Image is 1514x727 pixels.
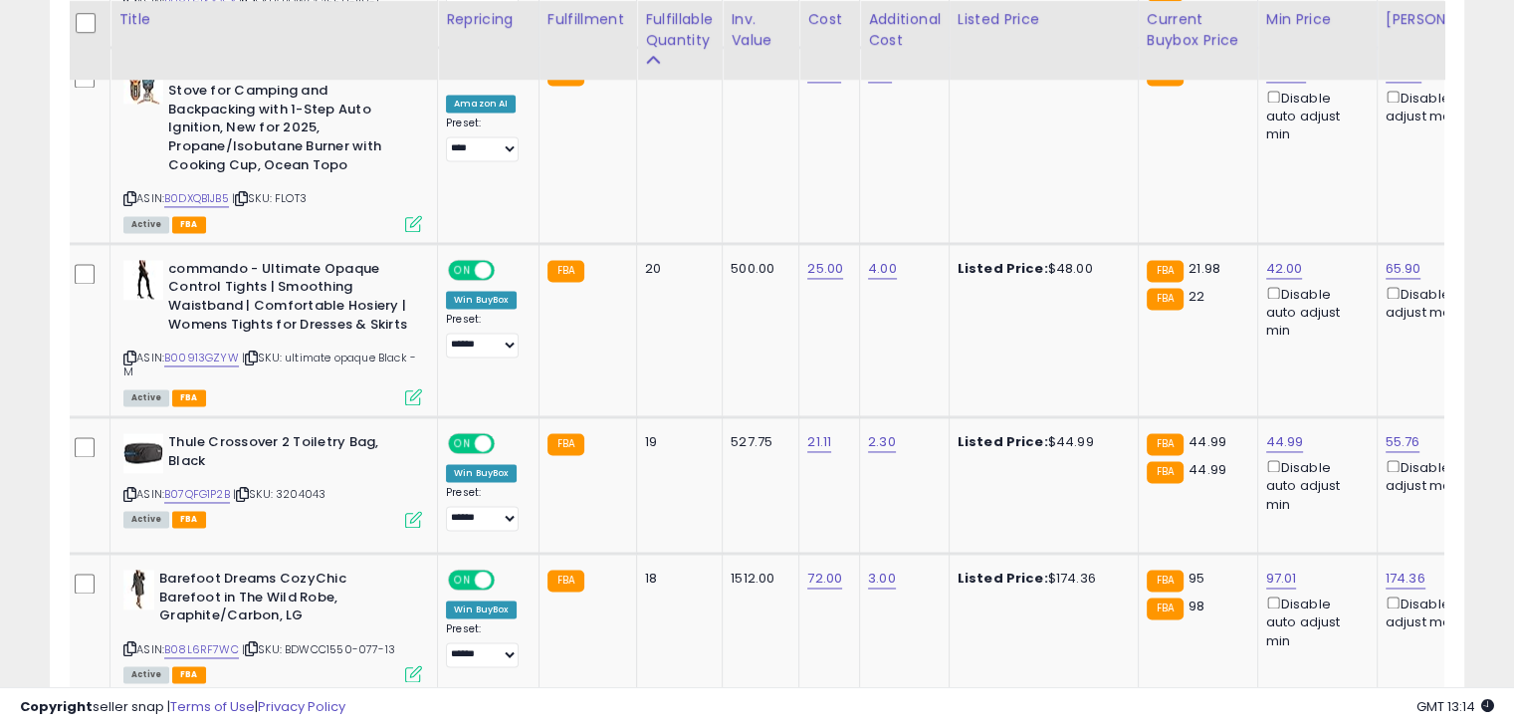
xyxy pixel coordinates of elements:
[450,261,475,278] span: ON
[172,216,206,233] span: FBA
[958,63,1048,82] b: Listed Price:
[446,464,517,482] div: Win BuyBox
[118,9,429,30] div: Title
[232,190,307,206] span: | SKU: FLOT3
[1386,283,1497,322] div: Disable auto adjust max
[807,569,842,589] a: 72.00
[807,259,843,279] a: 25.00
[958,260,1123,278] div: $48.00
[123,350,416,379] span: | SKU: ultimate opaque Black - M
[1386,593,1497,631] div: Disable auto adjust max
[547,260,584,282] small: FBA
[1147,461,1184,483] small: FBA
[1266,283,1362,341] div: Disable auto adjust min
[1147,570,1184,592] small: FBA
[446,95,516,113] div: Amazon AI
[123,570,154,609] img: 417JS0CUrsL._SL40_.jpg
[731,260,783,278] div: 500.00
[645,260,707,278] div: 20
[1386,456,1497,495] div: Disable auto adjust max
[958,570,1123,588] div: $174.36
[450,435,475,452] span: ON
[868,569,896,589] a: 3.00
[446,313,524,358] div: Preset:
[1189,259,1220,278] span: 21.98
[731,9,790,51] div: Inv. value
[172,389,206,406] span: FBA
[731,570,783,588] div: 1512.00
[446,486,524,531] div: Preset:
[1266,9,1369,30] div: Min Price
[645,433,707,451] div: 19
[547,433,584,455] small: FBA
[168,64,410,179] b: Jetboil Flash 1.0L Portable Fast Boil Stove for Camping and Backpacking with 1-Step Auto Ignition...
[958,569,1048,588] b: Listed Price:
[1189,63,1230,82] span: 144.93
[1189,287,1204,306] span: 22
[164,350,239,366] a: B00913GZYW
[1189,569,1204,588] span: 95
[958,259,1048,278] b: Listed Price:
[958,433,1123,451] div: $44.99
[20,698,345,717] div: seller snap | |
[1386,432,1420,452] a: 55.76
[168,433,410,475] b: Thule Crossover 2 Toiletry Bag, Black
[123,389,169,406] span: All listings currently available for purchase on Amazon
[868,432,896,452] a: 2.30
[446,291,517,309] div: Win BuyBox
[1147,288,1184,310] small: FBA
[1386,9,1504,30] div: [PERSON_NAME]
[164,486,230,503] a: B07QFG1P2B
[807,9,851,30] div: Cost
[123,260,422,403] div: ASIN:
[1189,460,1226,479] span: 44.99
[807,432,831,452] a: 21.11
[492,435,524,452] span: OFF
[172,511,206,528] span: FBA
[170,697,255,716] a: Terms of Use
[123,260,163,300] img: 31-bk-MyZFL._SL40_.jpg
[547,9,628,30] div: Fulfillment
[958,9,1130,30] div: Listed Price
[446,9,531,30] div: Repricing
[20,697,93,716] strong: Copyright
[1147,9,1249,51] div: Current Buybox Price
[645,570,707,588] div: 18
[258,697,345,716] a: Privacy Policy
[123,216,169,233] span: All listings currently available for purchase on Amazon
[1266,259,1303,279] a: 42.00
[164,190,229,207] a: B0DXQB1JB5
[1266,87,1362,144] div: Disable auto adjust min
[446,117,524,161] div: Preset:
[123,64,422,230] div: ASIN:
[123,433,422,526] div: ASIN:
[1266,432,1304,452] a: 44.99
[1416,697,1494,716] span: 2025-08-15 13:14 GMT
[123,511,169,528] span: All listings currently available for purchase on Amazon
[731,433,783,451] div: 527.75
[1266,456,1362,514] div: Disable auto adjust min
[123,666,169,683] span: All listings currently available for purchase on Amazon
[1147,260,1184,282] small: FBA
[1147,433,1184,455] small: FBA
[492,261,524,278] span: OFF
[172,666,206,683] span: FBA
[868,259,897,279] a: 4.00
[1266,593,1362,650] div: Disable auto adjust min
[1266,569,1297,589] a: 97.01
[233,486,325,502] span: | SKU: 3204043
[242,641,395,657] span: | SKU: BDWCC1550-077-13
[168,260,410,339] b: commando - Ultimate Opaque Control Tights | Smoothing Waistband | Comfortable Hosiery | Womens Ti...
[645,9,714,51] div: Fulfillable Quantity
[1147,598,1184,619] small: FBA
[123,433,163,473] img: 517Gndw7k6L._SL40_.jpg
[164,641,239,658] a: B08L6RF7WC
[492,572,524,589] span: OFF
[446,601,517,618] div: Win BuyBox
[123,64,163,104] img: 41sabEU9ZCL._SL40_.jpg
[958,432,1048,451] b: Listed Price:
[868,9,941,51] div: Additional Cost
[1386,87,1497,125] div: Disable auto adjust max
[1189,597,1204,615] span: 98
[1386,259,1421,279] a: 65.90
